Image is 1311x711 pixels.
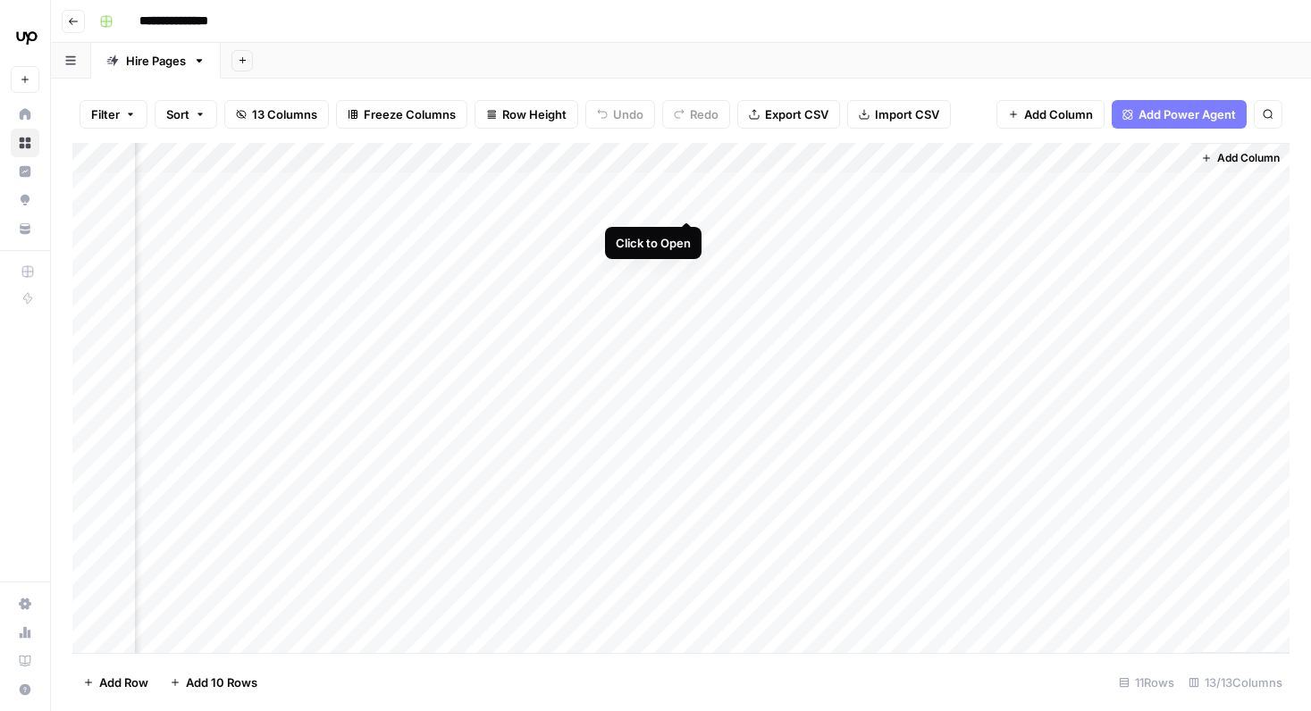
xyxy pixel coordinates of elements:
[99,673,148,691] span: Add Row
[11,647,39,675] a: Learning Hub
[252,105,317,123] span: 13 Columns
[1139,105,1236,123] span: Add Power Agent
[91,43,221,79] a: Hire Pages
[364,105,456,123] span: Freeze Columns
[186,673,257,691] span: Add 10 Rows
[585,100,655,129] button: Undo
[475,100,578,129] button: Row Height
[80,100,147,129] button: Filter
[1217,150,1280,166] span: Add Column
[336,100,467,129] button: Freeze Columns
[126,52,186,70] div: Hire Pages
[224,100,329,129] button: 13 Columns
[613,105,643,123] span: Undo
[11,157,39,186] a: Insights
[1024,105,1093,123] span: Add Column
[996,100,1105,129] button: Add Column
[72,668,159,697] button: Add Row
[765,105,828,123] span: Export CSV
[690,105,719,123] span: Redo
[737,100,840,129] button: Export CSV
[11,590,39,618] a: Settings
[11,675,39,704] button: Help + Support
[155,100,217,129] button: Sort
[1112,668,1181,697] div: 11 Rows
[1181,668,1290,697] div: 13/13 Columns
[11,129,39,157] a: Browse
[159,668,268,697] button: Add 10 Rows
[1112,100,1247,129] button: Add Power Agent
[11,214,39,243] a: Your Data
[11,186,39,214] a: Opportunities
[502,105,567,123] span: Row Height
[11,14,39,59] button: Workspace: Upwork
[11,100,39,129] a: Home
[11,618,39,647] a: Usage
[875,105,939,123] span: Import CSV
[616,234,691,252] div: Click to Open
[166,105,189,123] span: Sort
[1194,146,1287,170] button: Add Column
[662,100,730,129] button: Redo
[847,100,951,129] button: Import CSV
[11,21,43,53] img: Upwork Logo
[91,105,120,123] span: Filter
